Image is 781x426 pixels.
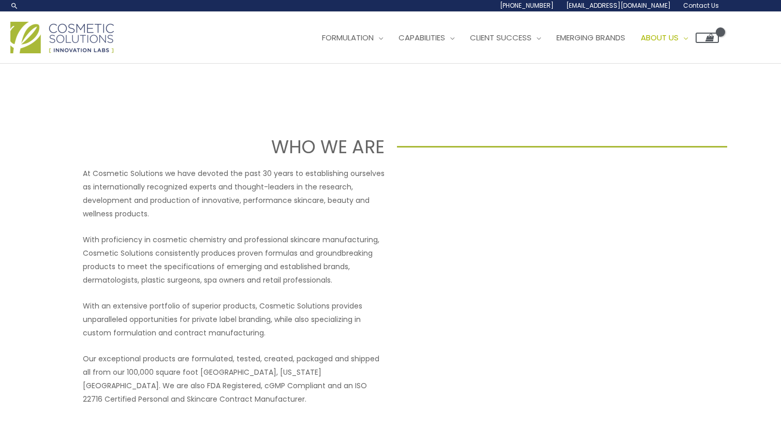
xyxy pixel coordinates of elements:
a: View Shopping Cart, empty [696,33,719,43]
p: With proficiency in cosmetic chemistry and professional skincare manufacturing, Cosmetic Solution... [83,233,385,287]
nav: Site Navigation [306,22,719,53]
a: Formulation [314,22,391,53]
a: Search icon link [10,2,19,10]
span: Contact Us [683,1,719,10]
span: Capabilities [399,32,445,43]
h1: WHO WE ARE [54,134,385,159]
p: Our exceptional products are formulated, tested, created, packaged and shipped all from our 100,0... [83,352,385,406]
img: Cosmetic Solutions Logo [10,22,114,53]
a: About Us [633,22,696,53]
a: Emerging Brands [549,22,633,53]
span: About Us [641,32,679,43]
span: [PHONE_NUMBER] [500,1,554,10]
a: Client Success [462,22,549,53]
iframe: Get to know Cosmetic Solutions Private Label Skin Care [397,167,699,336]
p: With an extensive portfolio of superior products, Cosmetic Solutions provides unparalleled opport... [83,299,385,340]
span: Formulation [322,32,374,43]
span: Emerging Brands [556,32,625,43]
span: Client Success [470,32,532,43]
span: [EMAIL_ADDRESS][DOMAIN_NAME] [566,1,671,10]
p: At Cosmetic Solutions we have devoted the past 30 years to establishing ourselves as internationa... [83,167,385,221]
a: Capabilities [391,22,462,53]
